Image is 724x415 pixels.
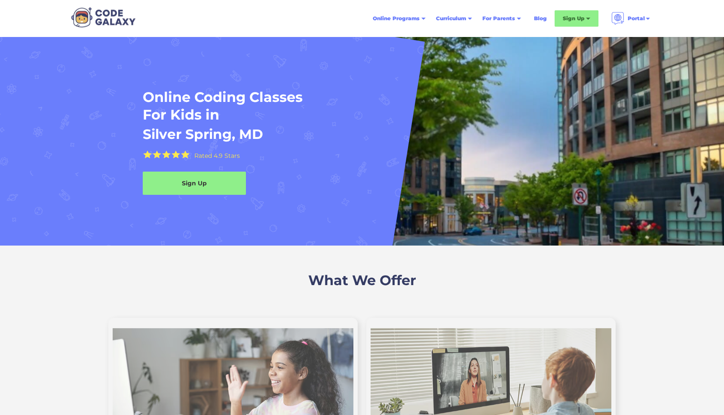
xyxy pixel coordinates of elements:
div: Sign Up [555,10,598,27]
div: Rated 4.9 Stars [194,153,240,159]
div: Sign Up [563,14,584,23]
img: Yellow Star - the Code Galaxy [153,151,161,159]
div: Sign Up [143,179,246,188]
div: Curriculum [436,14,466,23]
img: Yellow Star - the Code Galaxy [162,151,171,159]
img: Yellow Star - the Code Galaxy [181,151,190,159]
img: Yellow Star - the Code Galaxy [172,151,180,159]
img: Yellow Star - the Code Galaxy [143,151,152,159]
h1: Online Coding Classes For Kids in [143,88,514,124]
div: Online Programs [373,14,420,23]
a: Blog [529,11,552,26]
div: Portal [606,9,656,28]
div: Portal [628,14,645,23]
a: Sign Up [143,172,246,195]
div: Curriculum [431,11,477,26]
div: For Parents [482,14,515,23]
div: Online Programs [368,11,431,26]
h1: Silver Spring, MD [143,126,263,143]
div: For Parents [477,11,526,26]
